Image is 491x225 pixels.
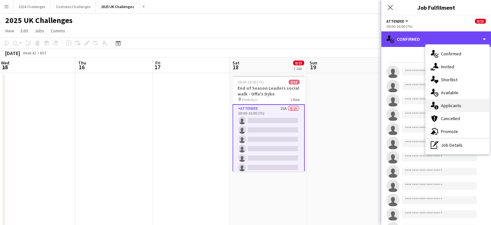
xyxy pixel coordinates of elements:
[51,28,65,34] span: Comms
[21,51,37,55] span: Week 42
[5,16,73,25] h1: 2025 UK Challenges
[231,63,240,71] span: 18
[290,97,300,102] span: 1 Role
[77,63,86,71] span: 16
[386,19,404,24] span: Attendee
[425,112,489,125] div: Cancelled
[3,27,17,35] a: View
[293,66,304,71] div: 1 Job
[386,24,486,29] div: 09:00-16:00 (7h)
[232,76,305,172] app-job-card: 09:00-16:00 (7h)0/15End of Season Leaders social walk - Offa's Dyke Prestatyn1 RoleAttendee21A0/1...
[40,51,46,55] div: BST
[232,85,305,97] h3: End of Season Leaders social walk - Offa's Dyke
[381,31,491,47] div: Confirmed
[78,60,86,66] span: Thu
[154,63,160,71] span: 17
[155,60,160,66] span: Fri
[425,47,489,60] div: Confirmed
[425,86,489,99] div: Available
[425,125,489,138] div: Promote
[425,99,489,112] div: Applicants
[5,28,14,34] span: View
[32,27,47,35] a: Jobs
[310,60,317,66] span: Sun
[386,19,409,24] button: Attendee
[425,73,489,86] div: Shortlist
[475,19,486,24] span: 0/15
[289,80,300,84] span: 0/15
[238,80,264,84] span: 09:00-16:00 (7h)
[5,50,20,56] div: [DATE]
[425,60,489,73] div: Invited
[242,97,258,102] span: Prestatyn
[48,27,68,35] a: Comms
[13,0,51,13] button: 2024 Challenges
[425,139,489,152] div: Job Details
[309,63,317,71] span: 19
[51,0,96,13] button: Overseas Challenges
[232,60,240,66] span: Sat
[1,60,9,66] span: Wed
[381,3,491,12] h3: Job Fulfilment
[96,0,140,13] button: 2025 UK Challenges
[21,28,28,34] span: Edit
[18,27,31,35] a: Edit
[35,28,44,34] span: Jobs
[293,61,304,65] span: 0/15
